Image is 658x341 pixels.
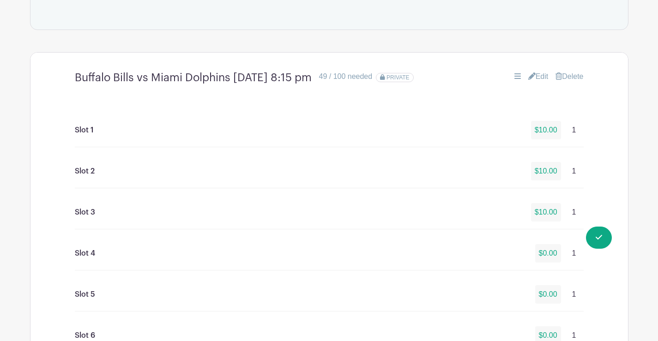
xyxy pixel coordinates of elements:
[528,71,549,82] a: Edit
[531,162,561,180] p: $10.00
[386,74,410,81] span: PRIVATE
[572,330,576,341] p: 1
[572,248,576,259] p: 1
[75,207,95,218] p: Slot 3
[75,330,95,341] p: Slot 6
[319,71,373,82] div: 49 / 100 needed
[572,289,576,300] p: 1
[535,244,561,263] p: $0.00
[572,207,576,218] p: 1
[75,71,312,84] h4: Buffalo Bills vs Miami Dolphins [DATE] 8:15 pm
[75,166,95,177] p: Slot 2
[531,203,561,221] p: $10.00
[572,125,576,136] p: 1
[75,125,94,136] p: Slot 1
[75,248,95,259] p: Slot 4
[555,71,583,82] a: Delete
[75,289,95,300] p: Slot 5
[572,166,576,177] p: 1
[531,121,561,139] p: $10.00
[535,285,561,304] p: $0.00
